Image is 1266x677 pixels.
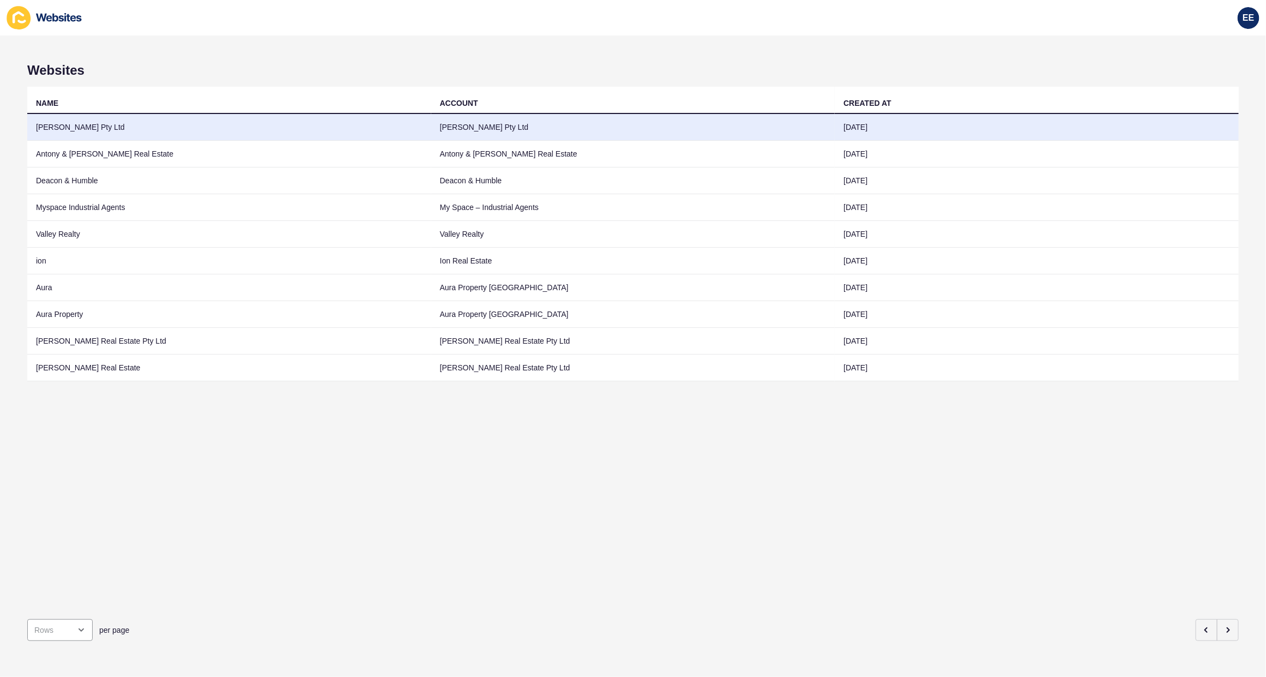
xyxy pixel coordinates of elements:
[835,355,1239,381] td: [DATE]
[27,328,431,355] td: [PERSON_NAME] Real Estate Pty Ltd
[27,167,431,194] td: Deacon & Humble
[36,98,58,109] div: NAME
[431,355,835,381] td: [PERSON_NAME] Real Estate Pty Ltd
[431,221,835,248] td: Valley Realty
[1243,13,1254,23] span: EE
[431,301,835,328] td: Aura Property [GEOGRAPHIC_DATA]
[27,114,431,141] td: [PERSON_NAME] Pty Ltd
[27,63,1239,78] h1: Websites
[835,221,1239,248] td: [DATE]
[431,167,835,194] td: Deacon & Humble
[835,194,1239,221] td: [DATE]
[27,274,431,301] td: Aura
[27,619,93,641] div: open menu
[843,98,891,109] div: CREATED AT
[431,141,835,167] td: Antony & [PERSON_NAME] Real Estate
[431,274,835,301] td: Aura Property [GEOGRAPHIC_DATA]
[99,625,129,636] span: per page
[27,141,431,167] td: Antony & [PERSON_NAME] Real Estate
[431,328,835,355] td: [PERSON_NAME] Real Estate Pty Ltd
[27,355,431,381] td: [PERSON_NAME] Real Estate
[835,114,1239,141] td: [DATE]
[431,194,835,221] td: My Space – Industrial Agents
[835,328,1239,355] td: [DATE]
[27,194,431,221] td: Myspace Industrial Agents
[431,248,835,274] td: Ion Real Estate
[27,221,431,248] td: Valley Realty
[431,114,835,141] td: [PERSON_NAME] Pty Ltd
[27,248,431,274] td: ion
[835,274,1239,301] td: [DATE]
[835,301,1239,328] td: [DATE]
[835,167,1239,194] td: [DATE]
[27,301,431,328] td: Aura Property
[835,248,1239,274] td: [DATE]
[835,141,1239,167] td: [DATE]
[440,98,478,109] div: ACCOUNT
